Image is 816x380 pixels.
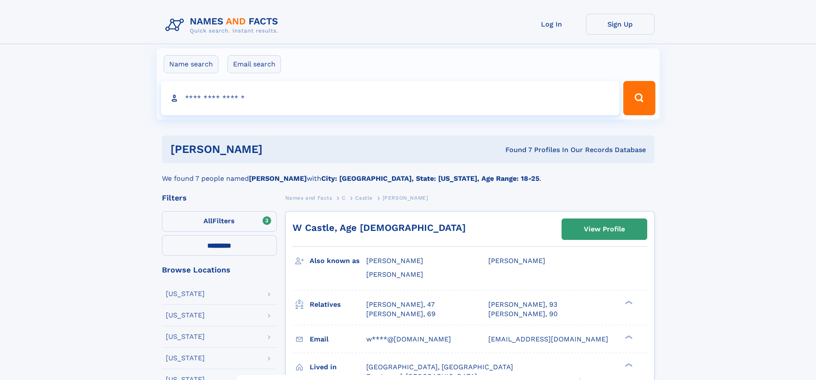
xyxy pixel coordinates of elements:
[310,360,366,374] h3: Lived in
[488,309,558,319] a: [PERSON_NAME], 90
[366,363,513,371] span: [GEOGRAPHIC_DATA], [GEOGRAPHIC_DATA]
[166,333,205,340] div: [US_STATE]
[355,195,373,201] span: Castle
[310,332,366,347] h3: Email
[162,211,277,232] label: Filters
[355,192,373,203] a: Castle
[562,219,647,239] a: View Profile
[162,194,277,202] div: Filters
[584,219,625,239] div: View Profile
[623,362,633,368] div: ❯
[623,81,655,115] button: Search Button
[162,163,655,184] div: We found 7 people named with .
[170,144,384,155] h1: [PERSON_NAME]
[166,290,205,297] div: [US_STATE]
[366,309,436,319] a: [PERSON_NAME], 69
[321,174,539,183] b: City: [GEOGRAPHIC_DATA], State: [US_STATE], Age Range: 18-25
[623,299,633,305] div: ❯
[488,335,608,343] span: [EMAIL_ADDRESS][DOMAIN_NAME]
[342,195,346,201] span: C
[249,174,307,183] b: [PERSON_NAME]
[366,270,423,278] span: [PERSON_NAME]
[366,300,435,309] a: [PERSON_NAME], 47
[166,312,205,319] div: [US_STATE]
[164,55,218,73] label: Name search
[161,81,620,115] input: search input
[488,257,545,265] span: [PERSON_NAME]
[488,300,557,309] a: [PERSON_NAME], 93
[517,14,586,35] a: Log In
[162,266,277,274] div: Browse Locations
[586,14,655,35] a: Sign Up
[310,297,366,312] h3: Relatives
[293,222,466,233] a: W Castle, Age [DEMOGRAPHIC_DATA]
[366,257,423,265] span: [PERSON_NAME]
[623,334,633,340] div: ❯
[166,355,205,362] div: [US_STATE]
[384,145,646,155] div: Found 7 Profiles In Our Records Database
[310,254,366,268] h3: Also known as
[342,192,346,203] a: C
[383,195,428,201] span: [PERSON_NAME]
[285,192,332,203] a: Names and Facts
[227,55,281,73] label: Email search
[203,217,212,225] span: All
[162,14,285,37] img: Logo Names and Facts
